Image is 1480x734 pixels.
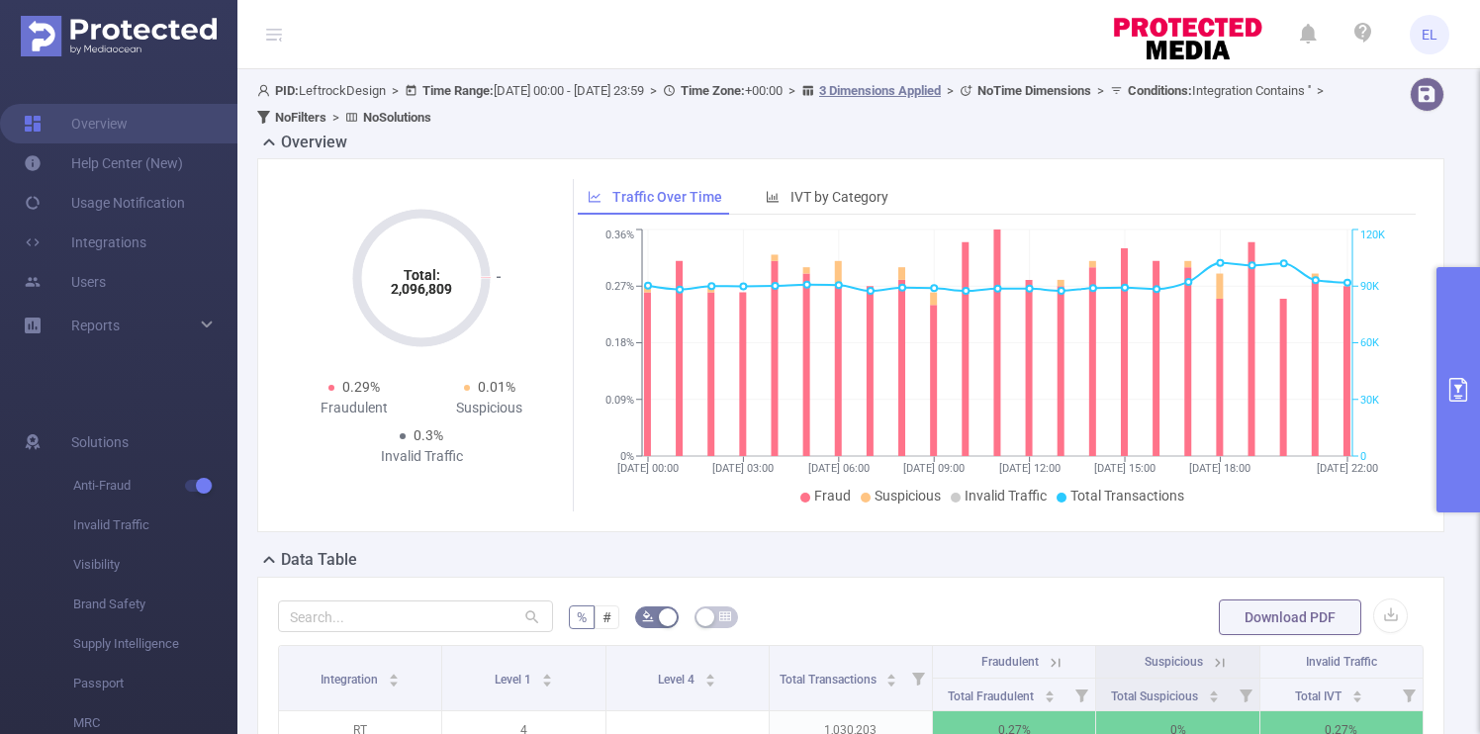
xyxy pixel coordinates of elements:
[885,671,897,683] div: Sort
[658,673,697,687] span: Level 4
[286,398,421,418] div: Fraudulent
[1128,83,1311,98] span: Integration Contains ''
[1045,688,1056,693] i: icon: caret-up
[363,110,431,125] b: No Solutions
[948,689,1037,703] span: Total Fraudulent
[981,655,1039,669] span: Fraudulent
[642,610,654,622] i: icon: bg-colors
[281,548,357,572] h2: Data Table
[1145,655,1203,669] span: Suspicious
[605,229,634,242] tspan: 0.36%
[1111,689,1201,703] span: Total Suspicious
[712,462,774,475] tspan: [DATE] 03:00
[275,110,326,125] b: No Filters
[1317,462,1378,475] tspan: [DATE] 22:00
[1208,688,1219,693] i: icon: caret-up
[1295,689,1344,703] span: Total IVT
[941,83,960,98] span: >
[705,671,716,677] i: icon: caret-up
[1360,337,1379,350] tspan: 60K
[577,609,587,625] span: %
[389,679,400,685] i: icon: caret-down
[71,318,120,333] span: Reports
[704,671,716,683] div: Sort
[1208,688,1220,699] div: Sort
[819,83,941,98] u: 3 Dimensions Applied
[1351,694,1362,700] i: icon: caret-down
[965,488,1047,504] span: Invalid Traffic
[719,610,731,622] i: icon: table
[1091,83,1110,98] span: >
[620,450,634,463] tspan: 0%
[1094,462,1156,475] tspan: [DATE] 15:00
[414,427,443,443] span: 0.3%
[73,505,237,545] span: Invalid Traffic
[783,83,801,98] span: >
[617,462,679,475] tspan: [DATE] 00:00
[681,83,745,98] b: Time Zone:
[281,131,347,154] h2: Overview
[422,83,494,98] b: Time Range:
[605,337,634,350] tspan: 0.18%
[780,673,879,687] span: Total Transactions
[1360,450,1366,463] tspan: 0
[73,466,237,505] span: Anti-Fraud
[1351,688,1362,693] i: icon: caret-up
[495,673,534,687] span: Level 1
[977,83,1091,98] b: No Time Dimensions
[1395,679,1423,710] i: Filter menu
[257,83,1330,125] span: LeftrockDesign [DATE] 00:00 - [DATE] 23:59 +00:00
[998,462,1060,475] tspan: [DATE] 12:00
[278,600,553,632] input: Search...
[1044,688,1056,699] div: Sort
[24,143,183,183] a: Help Center (New)
[24,183,185,223] a: Usage Notification
[1070,488,1184,504] span: Total Transactions
[705,679,716,685] i: icon: caret-down
[389,671,400,677] i: icon: caret-up
[588,190,601,204] i: icon: line-chart
[421,398,557,418] div: Suspicious
[541,679,552,685] i: icon: caret-down
[1232,679,1259,710] i: Filter menu
[1351,688,1363,699] div: Sort
[644,83,663,98] span: >
[904,646,932,710] i: Filter menu
[766,190,780,204] i: icon: bar-chart
[612,189,722,205] span: Traffic Over Time
[605,394,634,407] tspan: 0.09%
[1189,462,1250,475] tspan: [DATE] 18:00
[21,16,217,56] img: Protected Media
[24,223,146,262] a: Integrations
[24,104,128,143] a: Overview
[541,671,553,683] div: Sort
[1219,599,1361,635] button: Download PDF
[354,446,490,467] div: Invalid Traffic
[1360,229,1385,242] tspan: 120K
[73,545,237,585] span: Visibility
[541,671,552,677] i: icon: caret-up
[1422,15,1437,54] span: EL
[903,462,965,475] tspan: [DATE] 09:00
[875,488,941,504] span: Suspicious
[71,422,129,462] span: Solutions
[388,671,400,683] div: Sort
[1360,280,1379,293] tspan: 90K
[807,462,869,475] tspan: [DATE] 06:00
[886,679,897,685] i: icon: caret-down
[1360,394,1379,407] tspan: 30K
[1306,655,1377,669] span: Invalid Traffic
[342,379,380,395] span: 0.29%
[886,671,897,677] i: icon: caret-up
[1311,83,1330,98] span: >
[478,379,515,395] span: 0.01%
[71,306,120,345] a: Reports
[321,673,381,687] span: Integration
[1045,694,1056,700] i: icon: caret-down
[257,84,275,97] i: icon: user
[605,280,634,293] tspan: 0.27%
[391,281,452,297] tspan: 2,096,809
[1128,83,1192,98] b: Conditions :
[404,267,440,283] tspan: Total:
[814,488,851,504] span: Fraud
